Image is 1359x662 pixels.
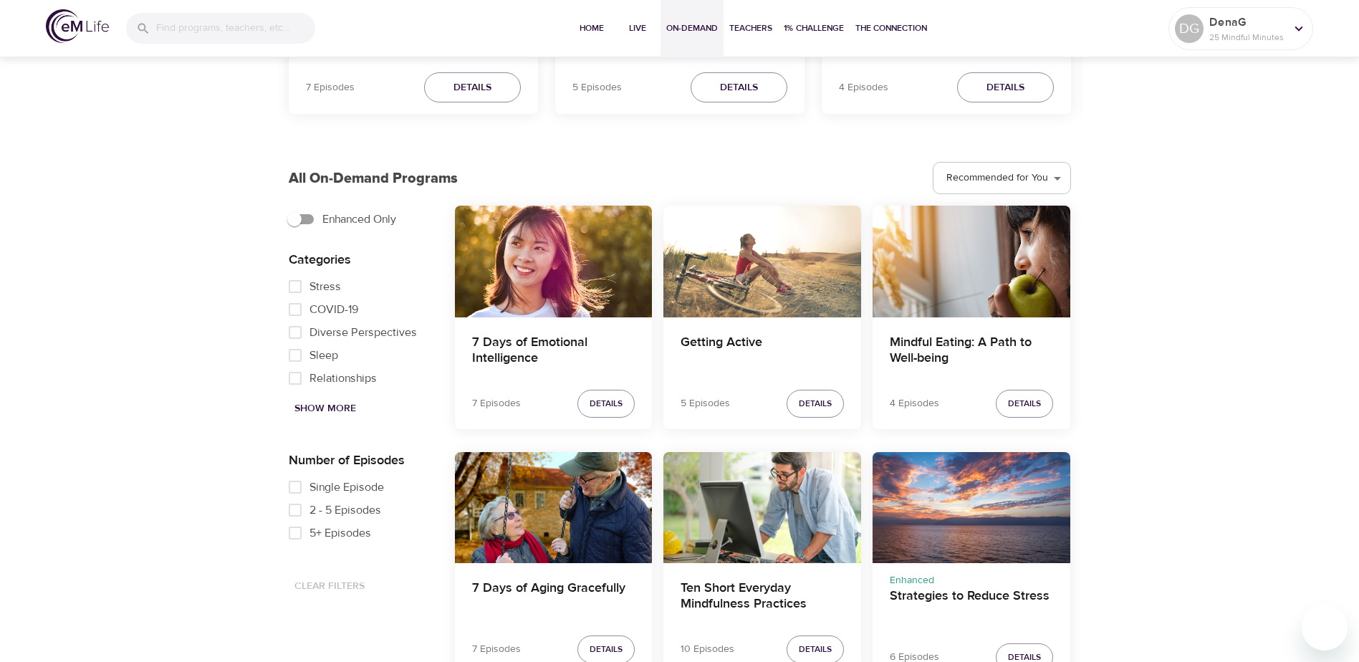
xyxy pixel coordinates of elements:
[289,250,432,269] p: Categories
[472,396,521,411] p: 7 Episodes
[799,642,832,657] span: Details
[309,502,381,519] span: 2 - 5 Episodes
[309,278,341,295] span: Stress
[322,211,396,228] span: Enhanced Only
[455,452,653,563] button: 7 Days of Aging Gracefully
[294,400,356,418] span: Show More
[306,80,355,95] p: 7 Episodes
[681,396,730,411] p: 5 Episodes
[46,9,109,43] img: logo
[309,324,417,341] span: Diverse Perspectives
[1008,396,1041,411] span: Details
[799,396,832,411] span: Details
[1209,14,1285,31] p: DenaG
[681,335,844,369] h4: Getting Active
[453,79,491,97] span: Details
[720,79,758,97] span: Details
[784,21,844,36] span: 1% Challenge
[1302,605,1348,651] iframe: Button to launch messaging window
[681,642,734,657] p: 10 Episodes
[957,72,1054,103] button: Details
[472,580,635,615] h4: 7 Days of Aging Gracefully
[572,80,622,95] p: 5 Episodes
[577,390,635,418] button: Details
[289,451,432,470] p: Number of Episodes
[729,21,772,36] span: Teachers
[590,396,623,411] span: Details
[309,479,384,496] span: Single Episode
[156,13,315,44] input: Find programs, teachers, etc...
[839,80,888,95] p: 4 Episodes
[289,395,362,422] button: Show More
[472,642,521,657] p: 7 Episodes
[986,79,1024,97] span: Details
[996,390,1053,418] button: Details
[873,452,1070,563] button: Strategies to Reduce Stress
[666,21,718,36] span: On-Demand
[309,524,371,542] span: 5+ Episodes
[787,390,844,418] button: Details
[855,21,927,36] span: The Connection
[890,588,1053,623] h4: Strategies to Reduce Stress
[455,206,653,317] button: 7 Days of Emotional Intelligence
[681,580,844,615] h4: Ten Short Everyday Mindfulness Practices
[424,72,521,103] button: Details
[309,301,358,318] span: COVID-19
[620,21,655,36] span: Live
[873,206,1070,317] button: Mindful Eating: A Path to Well-being
[309,370,377,387] span: Relationships
[691,72,787,103] button: Details
[890,335,1053,369] h4: Mindful Eating: A Path to Well-being
[575,21,609,36] span: Home
[289,168,458,189] p: All On-Demand Programs
[663,206,861,317] button: Getting Active
[590,642,623,657] span: Details
[472,335,635,369] h4: 7 Days of Emotional Intelligence
[890,574,934,587] span: Enhanced
[1209,31,1285,44] p: 25 Mindful Minutes
[309,347,338,364] span: Sleep
[1175,14,1204,43] div: DG
[663,452,861,563] button: Ten Short Everyday Mindfulness Practices
[890,396,939,411] p: 4 Episodes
